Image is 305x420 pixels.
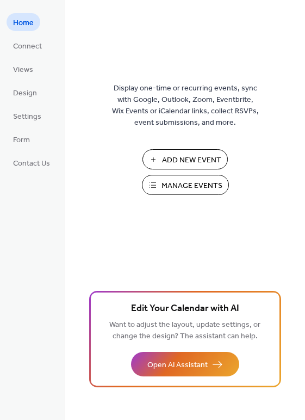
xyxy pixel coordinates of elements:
span: Contact Us [13,158,50,169]
span: Design [13,88,37,99]
span: Want to adjust the layout, update settings, or change the design? The assistant can help. [109,318,260,344]
a: Design [7,83,43,101]
span: Form [13,135,30,146]
span: Connect [13,41,42,52]
a: Contact Us [7,154,57,172]
span: Display one-time or recurring events, sync with Google, Outlook, Zoom, Eventbrite, Wix Events or ... [112,83,259,129]
button: Open AI Assistant [131,352,239,376]
a: Home [7,13,40,31]
span: Settings [13,111,41,123]
button: Manage Events [142,175,229,195]
a: Views [7,60,40,78]
span: Manage Events [161,180,222,192]
button: Add New Event [142,149,228,169]
span: Open AI Assistant [147,360,208,371]
a: Form [7,130,36,148]
span: Add New Event [162,155,221,166]
a: Connect [7,36,48,54]
span: Views [13,64,33,76]
span: Home [13,17,34,29]
a: Settings [7,107,48,125]
span: Edit Your Calendar with AI [131,301,239,316]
